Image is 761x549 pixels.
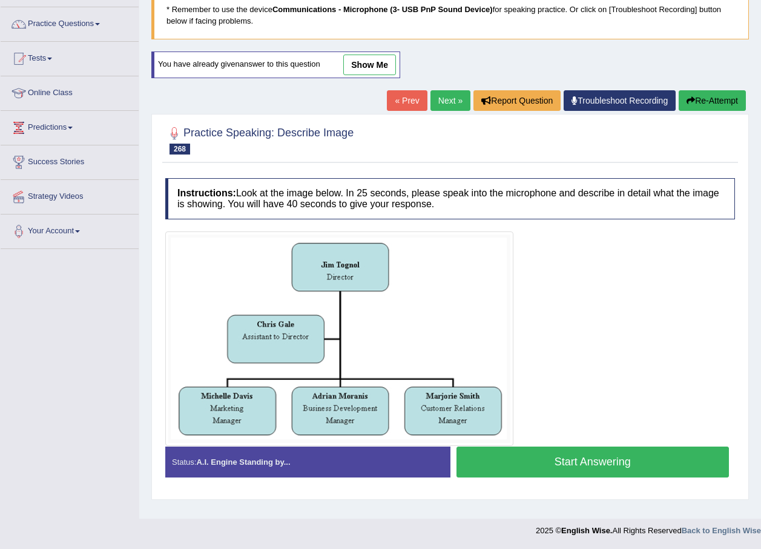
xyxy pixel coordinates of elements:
[536,519,761,536] div: 2025 © All Rights Reserved
[165,178,735,219] h4: Look at the image below. In 25 seconds, please speak into the microphone and describe in detail w...
[272,5,493,14] b: Communications - Microphone (3- USB PnP Sound Device)
[196,457,290,467] strong: A.I. Engine Standing by...
[1,215,139,245] a: Your Account
[430,90,470,111] a: Next »
[343,55,396,75] a: show me
[564,90,676,111] a: Troubleshoot Recording
[1,180,139,210] a: Strategy Videos
[1,76,139,107] a: Online Class
[682,526,761,535] a: Back to English Wise
[170,144,190,155] span: 268
[177,188,236,198] b: Instructions:
[1,42,139,72] a: Tests
[151,52,400,78] div: You have already given answer to this question
[679,90,746,111] button: Re-Attempt
[1,7,139,38] a: Practice Questions
[561,526,612,535] strong: English Wise.
[456,447,730,477] button: Start Answering
[1,111,139,141] a: Predictions
[473,90,561,111] button: Report Question
[387,90,427,111] a: « Prev
[165,124,354,155] h2: Practice Speaking: Describe Image
[165,447,450,477] div: Status:
[1,145,139,176] a: Success Stories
